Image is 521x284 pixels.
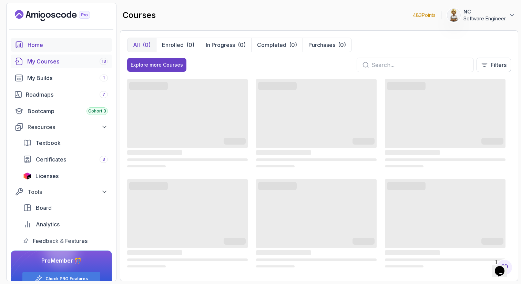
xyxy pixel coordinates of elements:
[256,78,377,169] div: card loading ui
[481,139,503,145] span: ‌
[19,201,112,215] a: board
[123,10,156,21] h2: courses
[133,41,140,49] p: All
[256,158,377,161] span: ‌
[15,10,106,21] a: Landing page
[127,178,248,270] div: card loading ui
[28,188,108,196] div: Tools
[127,150,182,155] span: ‌
[385,179,505,248] span: ‌
[256,250,311,255] span: ‌
[28,123,108,131] div: Resources
[385,158,505,161] span: ‌
[19,136,112,150] a: textbook
[28,41,108,49] div: Home
[257,41,286,49] p: Completed
[338,41,346,49] div: (0)
[238,41,246,49] div: (0)
[103,75,105,81] span: 1
[256,150,311,155] span: ‌
[385,79,505,148] span: ‌
[129,83,168,89] span: ‌
[127,265,166,267] span: ‌
[127,58,186,72] a: Explore more Courses
[447,9,460,22] img: user profile image
[131,61,183,68] div: Explore more Courses
[385,178,505,270] div: card loading ui
[447,8,515,22] button: user profile imageNCSoftware Engineer
[256,79,377,148] span: ‌
[463,15,506,22] p: Software Engineer
[256,178,377,270] div: card loading ui
[385,150,440,155] span: ‌
[127,258,248,261] span: ‌
[353,239,375,245] span: ‌
[385,165,423,167] span: ‌
[251,38,303,52] button: Completed(0)
[19,153,112,166] a: certificates
[11,88,112,101] a: roadmaps
[127,250,182,255] span: ‌
[129,183,168,189] span: ‌
[258,183,297,189] span: ‌
[36,204,52,212] span: Board
[206,41,235,49] p: In Progress
[385,258,505,261] span: ‌
[26,90,108,99] div: Roadmaps
[11,121,112,133] button: Resources
[256,165,295,167] span: ‌
[303,38,351,52] button: Purchases(0)
[224,239,246,245] span: ‌
[102,157,105,162] span: 3
[385,265,423,267] span: ‌
[387,183,426,189] span: ‌
[127,78,248,169] div: card loading ui
[102,92,105,97] span: 7
[481,239,503,245] span: ‌
[11,55,112,68] a: courses
[11,186,112,198] button: Tools
[258,83,297,89] span: ‌
[11,71,112,85] a: builds
[27,57,108,66] div: My Courses
[88,108,106,114] span: Cohort 3
[127,158,248,161] span: ‌
[463,8,506,15] p: NC
[127,38,156,52] button: All(0)
[256,265,295,267] span: ‌
[156,38,200,52] button: Enrolled(0)
[162,41,184,49] p: Enrolled
[385,250,440,255] span: ‌
[143,41,151,49] div: (0)
[102,59,106,64] span: 13
[19,234,112,248] a: feedback
[36,155,66,164] span: Certificates
[353,139,375,145] span: ‌
[256,258,377,261] span: ‌
[308,41,335,49] p: Purchases
[385,78,505,169] div: card loading ui
[11,38,112,52] a: home
[492,256,514,277] iframe: chat widget
[35,139,61,147] span: Textbook
[289,41,297,49] div: (0)
[33,237,88,245] span: Feedback & Features
[36,220,60,228] span: Analytics
[387,83,426,89] span: ‌
[224,139,246,145] span: ‌
[19,169,112,183] a: licenses
[11,104,112,118] a: bootcamp
[256,179,377,248] span: ‌
[35,172,59,180] span: Licenses
[200,38,251,52] button: In Progress(0)
[23,173,31,179] img: jetbrains icon
[27,74,108,82] div: My Builds
[127,179,248,248] span: ‌
[413,12,436,19] p: 483 Points
[127,79,248,148] span: ‌
[491,61,507,69] p: Filters
[45,276,88,282] a: Check PRO Features
[477,58,511,72] button: Filters
[371,61,468,69] input: Search...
